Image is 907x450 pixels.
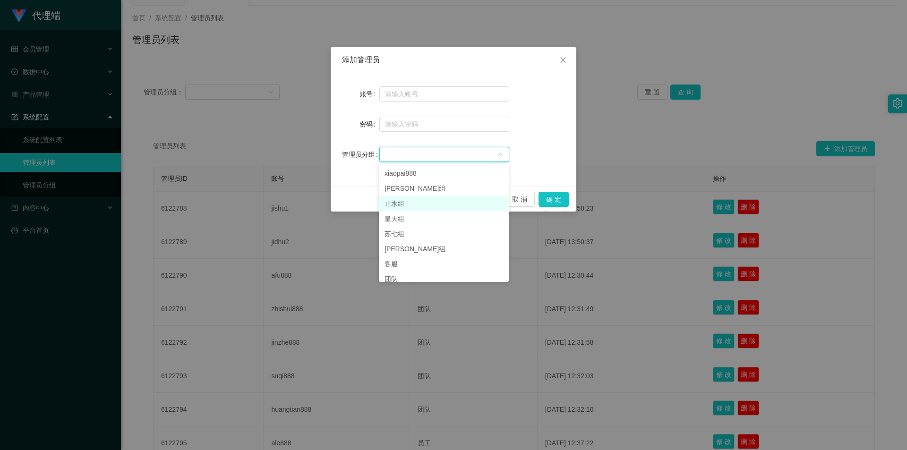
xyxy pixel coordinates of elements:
li: [PERSON_NAME]组 [379,241,509,256]
input: 请输入账号 [379,86,509,102]
li: 皇天组 [379,211,509,226]
button: 取 消 [505,192,535,207]
i: 图标: close [559,56,567,64]
li: 客服 [379,256,509,272]
li: 团队 [379,272,509,287]
li: [PERSON_NAME]组 [379,181,509,196]
li: xiaopai888 [379,166,509,181]
button: 确 定 [539,192,569,207]
div: 添加管理员 [342,55,565,65]
label: 密码： [359,120,379,128]
li: 止水组 [379,196,509,211]
li: 苏七组 [379,226,509,241]
label: 账号： [359,90,379,98]
i: 图标: down [498,152,504,158]
button: Close [550,47,576,74]
input: 请输入密码 [379,117,509,132]
label: 管理员分组： [342,151,382,158]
